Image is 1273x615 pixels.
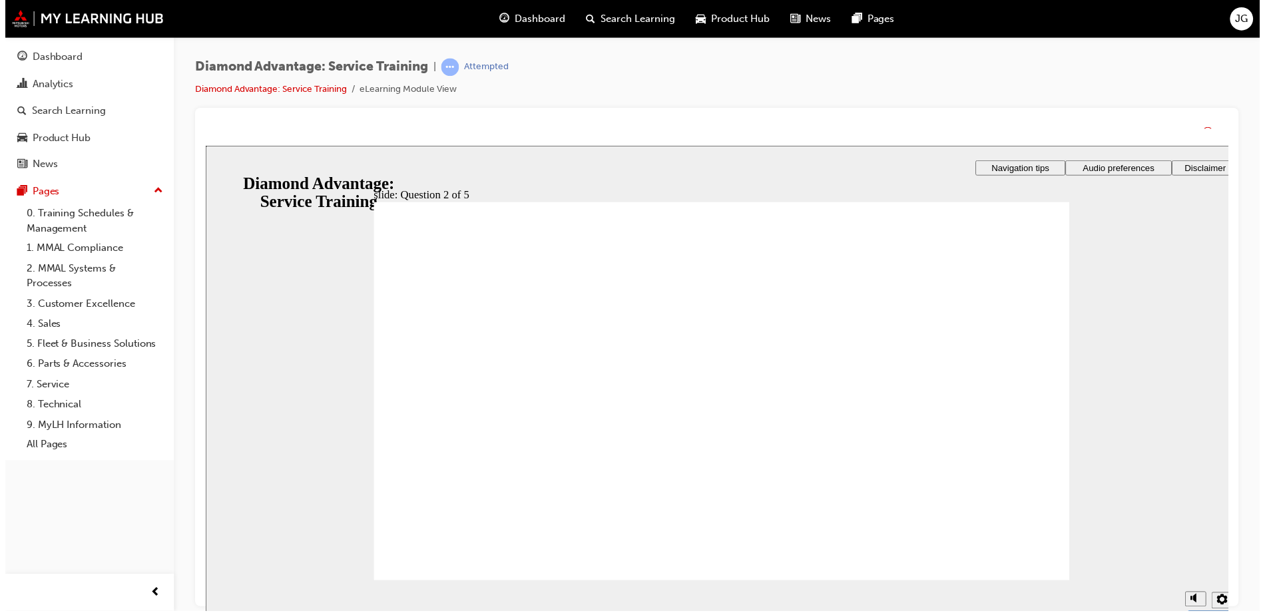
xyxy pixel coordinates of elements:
[146,588,156,605] span: prev-icon
[439,59,457,77] span: learningRecordVerb_ATTEMPT-icon
[16,315,164,336] a: 4. Sales
[513,11,564,27] span: Dashboard
[27,158,53,173] div: News
[585,11,595,27] span: search-icon
[498,11,508,27] span: guage-icon
[12,160,22,172] span: news-icon
[431,60,433,75] span: |
[5,45,164,70] a: Dashboard
[5,99,164,124] a: Search Learning
[12,52,22,64] span: guage-icon
[1013,449,1034,466] button: settings
[12,106,21,118] span: search-icon
[985,17,1027,27] span: Disclaimer
[791,11,801,27] span: news-icon
[150,184,159,201] span: up-icon
[5,126,164,151] a: Product Hub
[16,204,164,240] a: 0. Training Schedules & Management
[16,417,164,438] a: 9. MyLH Information
[780,5,842,33] a: news-iconNews
[791,17,849,27] span: Navigation tips
[16,240,164,260] a: 1. MMAL Compliance
[979,437,1033,481] div: misc controls
[806,11,832,27] span: News
[27,185,55,200] div: Pages
[775,15,866,30] button: Navigation tips
[27,131,86,146] div: Product Hub
[866,15,973,30] button: Audio preferences
[685,5,780,33] a: car-iconProduct Hub
[987,465,1073,476] input: volume
[5,153,164,178] a: News
[1013,466,1039,505] label: Zoom to fit
[986,449,1007,464] button: volume
[27,50,78,65] div: Dashboard
[191,84,344,95] a: Diamond Advantage: Service Training
[575,5,685,33] a: search-iconSearch Learning
[696,11,706,27] span: car-icon
[1238,11,1251,27] span: JG
[5,180,164,205] button: Pages
[27,104,101,119] div: Search Learning
[16,336,164,357] a: 5. Fleet & Business Solutions
[1233,7,1256,31] button: JG
[12,79,22,91] span: chart-icon
[973,15,1040,30] button: Disclaimer
[191,60,425,75] span: Diamond Advantage: Service Training
[12,187,22,199] span: pages-icon
[462,61,507,74] div: Attempted
[711,11,770,27] span: Product Hub
[5,73,164,97] a: Analytics
[5,43,164,180] button: DashboardAnalyticsSearch LearningProduct HubNews
[16,260,164,296] a: 2. MMAL Systems & Processes
[16,356,164,377] a: 6. Parts & Accessories
[16,296,164,316] a: 3. Customer Excellence
[7,10,160,27] img: mmal
[16,437,164,458] a: All Pages
[16,397,164,417] a: 8. Technical
[27,77,69,93] div: Analytics
[842,5,906,33] a: pages-iconPages
[487,5,575,33] a: guage-iconDashboard
[600,11,674,27] span: Search Learning
[883,17,955,27] span: Audio preferences
[357,83,455,98] li: eLearning Module View
[16,377,164,397] a: 7. Service
[868,11,895,27] span: Pages
[853,11,863,27] span: pages-icon
[12,133,22,145] span: car-icon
